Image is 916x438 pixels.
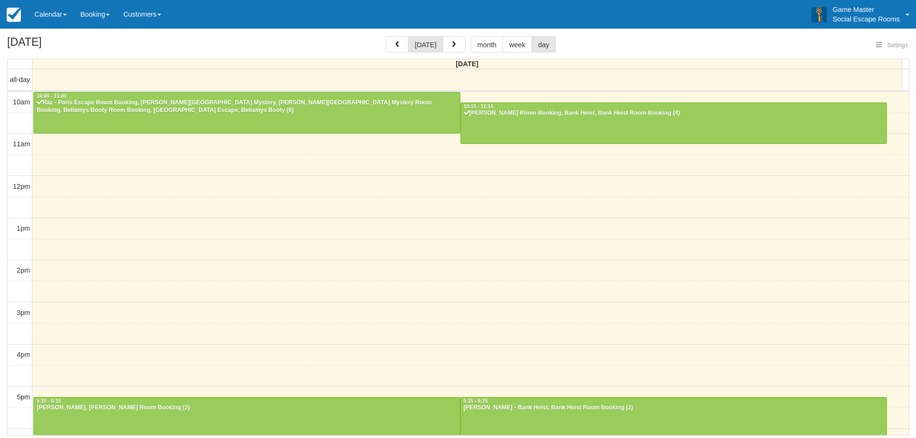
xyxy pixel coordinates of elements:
[10,76,30,83] span: all-day
[7,8,21,22] img: checkfront-main-nav-mini-logo.png
[13,183,30,190] span: 12pm
[36,99,458,114] div: Raz - Paris Escape Room Booking, [PERSON_NAME][GEOGRAPHIC_DATA] Mystery, [PERSON_NAME][GEOGRAPHIC...
[17,224,30,232] span: 1pm
[17,351,30,358] span: 4pm
[463,110,885,117] div: [PERSON_NAME] Room Booking, Bank Heist, Bank Heist Room Booking (4)
[17,393,30,401] span: 5pm
[502,36,532,52] button: week
[17,266,30,274] span: 2pm
[833,5,900,14] p: Game Master
[471,36,503,52] button: month
[13,140,30,148] span: 11am
[464,104,493,109] span: 10:15 - 11:15
[37,398,61,404] span: 5:15 - 6:15
[408,36,443,52] button: [DATE]
[833,14,900,24] p: Social Escape Rooms
[812,7,827,22] img: A3
[7,36,128,54] h2: [DATE]
[463,404,885,412] div: [PERSON_NAME] - Bank Heist, Bank Heist Room Booking (2)
[456,60,479,68] span: [DATE]
[33,92,460,134] a: 10:00 - 11:00Raz - Paris Escape Room Booking, [PERSON_NAME][GEOGRAPHIC_DATA] Mystery, [PERSON_NAM...
[887,42,908,49] span: Settings
[870,39,914,52] button: Settings
[460,102,887,144] a: 10:15 - 11:15[PERSON_NAME] Room Booking, Bank Heist, Bank Heist Room Booking (4)
[36,404,458,412] div: [PERSON_NAME], [PERSON_NAME] Room Booking (2)
[37,93,66,99] span: 10:00 - 11:00
[17,309,30,316] span: 3pm
[13,98,30,106] span: 10am
[531,36,556,52] button: day
[464,398,488,404] span: 5:15 - 6:15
